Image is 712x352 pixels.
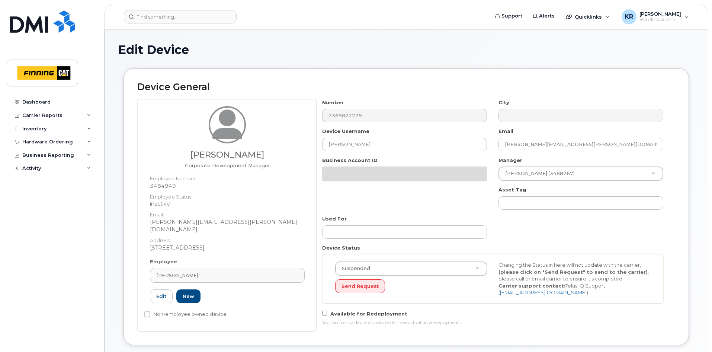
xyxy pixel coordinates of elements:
strong: Carrier support contact: [498,283,565,289]
input: Non-employee owned device [144,311,150,317]
dt: Email: [150,207,305,218]
dt: Employee Status: [150,190,305,200]
label: Device Username [322,128,369,135]
dd: inactive [150,200,305,207]
dd: [STREET_ADDRESS] [150,244,305,251]
a: [EMAIL_ADDRESS][DOMAIN_NAME] [500,289,587,295]
label: Asset Tag [498,186,526,193]
label: Manager [498,157,522,164]
span: [PERSON_NAME] (3488267) [501,170,575,177]
a: [PERSON_NAME] [150,268,305,283]
strong: (please click on "Send Request" to send to the carrier) [498,269,648,275]
dd: [PERSON_NAME][EMAIL_ADDRESS][PERSON_NAME][DOMAIN_NAME] [150,218,305,233]
button: Send Request [335,279,385,293]
div: You can mark a device as available for new activations/redeployments [322,320,663,326]
label: Used For [322,215,347,222]
dt: Address: [150,233,305,244]
label: Email [498,128,513,135]
label: City [498,99,509,106]
h3: [PERSON_NAME] [150,150,305,159]
a: Edit [150,289,173,303]
span: [PERSON_NAME] [156,272,198,279]
a: New [176,289,201,303]
a: [PERSON_NAME] (3488267) [499,167,663,180]
div: Changing the Status in here will not update with the carrier, , please call or email carrier to e... [493,261,656,296]
input: Available for Redeployment [322,311,327,315]
label: Device Status [322,244,360,251]
dd: 3484949 [150,182,305,190]
h1: Edit Device [118,43,695,56]
label: Business Account ID [322,157,378,164]
label: Employee [150,258,177,265]
dt: Employee Number: [150,171,305,182]
a: Suspended [336,262,487,275]
span: Available for Redeployment [330,311,407,317]
span: Job title [185,162,270,168]
label: Non-employee owned device [144,310,227,319]
label: Number [322,99,344,106]
h2: Device General [137,82,675,92]
span: Suspended [337,265,370,272]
